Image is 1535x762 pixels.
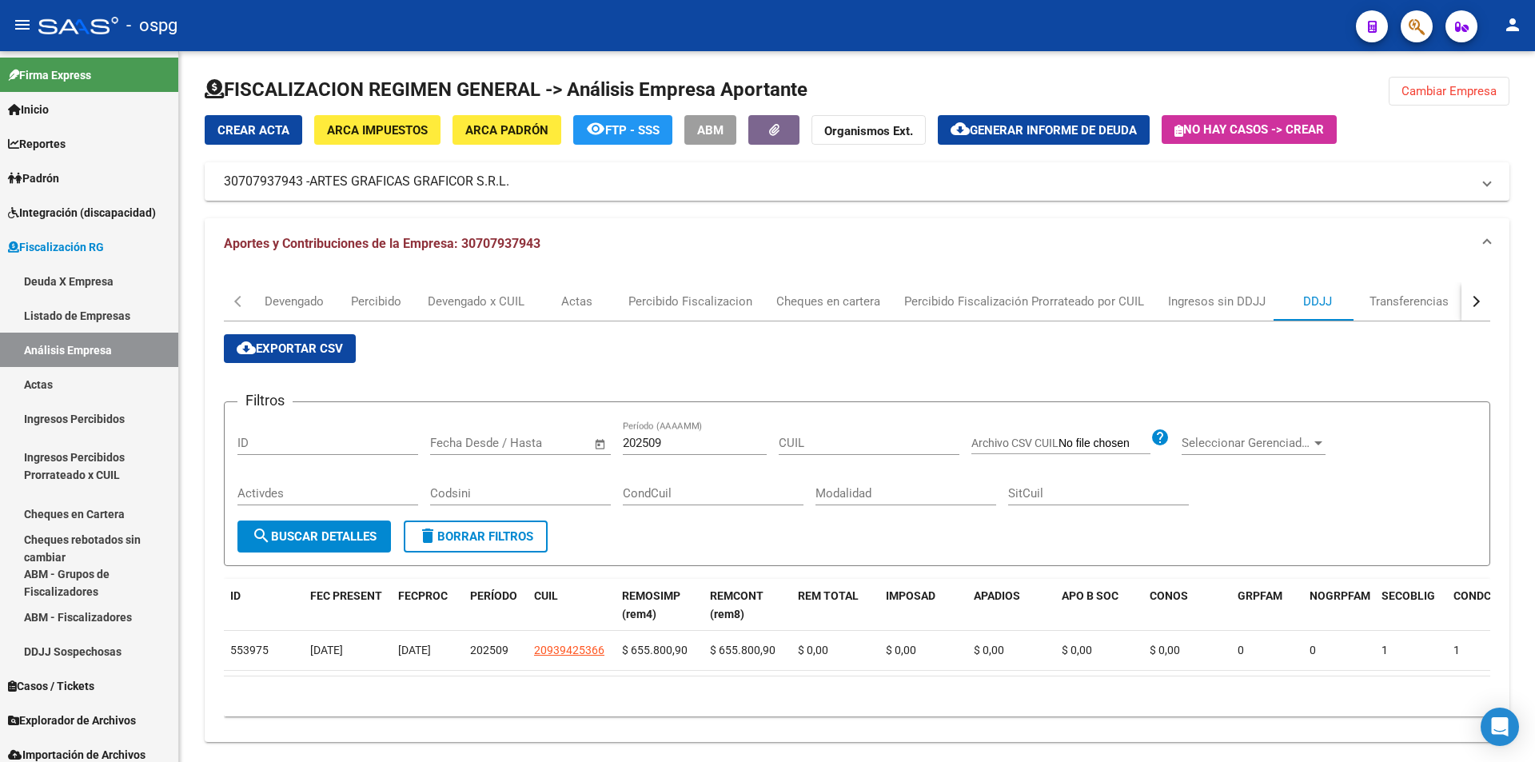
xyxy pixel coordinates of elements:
span: GRPFAM [1238,589,1282,602]
datatable-header-cell: CONDCUIL [1447,579,1519,632]
div: Open Intercom Messenger [1481,708,1519,746]
span: Reportes [8,135,66,153]
datatable-header-cell: FECPROC [392,579,464,632]
span: Buscar Detalles [252,529,377,544]
input: Fecha fin [509,436,587,450]
span: SECOBLIG [1381,589,1435,602]
span: Generar informe de deuda [970,123,1137,138]
button: Cambiar Empresa [1389,77,1509,106]
span: CONOS [1150,589,1188,602]
span: ARCA Padrón [465,123,548,138]
h3: Filtros [237,389,293,412]
div: Transferencias [1370,293,1449,310]
span: REM TOTAL [798,589,859,602]
datatable-header-cell: PERÍODO [464,579,528,632]
span: $ 0,00 [974,644,1004,656]
span: No hay casos -> Crear [1174,122,1324,137]
span: FTP - SSS [605,123,660,138]
div: Devengado [265,293,324,310]
mat-icon: help [1150,428,1170,447]
span: REMOSIMP (rem4) [622,589,680,620]
span: ID [230,589,241,602]
span: ARCA Impuestos [327,123,428,138]
mat-icon: cloud_download [237,338,256,357]
button: ARCA Padrón [453,115,561,145]
button: Exportar CSV [224,334,356,363]
span: Cambiar Empresa [1401,84,1497,98]
span: ARTES GRAFICAS GRAFICOR S.R.L. [309,173,509,190]
span: FEC PRESENT [310,589,382,602]
span: 553975 [230,644,269,656]
datatable-header-cell: GRPFAM [1231,579,1303,632]
button: Organismos Ext. [811,115,926,145]
span: [DATE] [398,644,431,656]
span: Inicio [8,101,49,118]
span: 0 [1238,644,1244,656]
datatable-header-cell: IMPOSAD [879,579,967,632]
span: Padrón [8,170,59,187]
datatable-header-cell: APADIOS [967,579,1055,632]
datatable-header-cell: SECOBLIG [1375,579,1447,632]
mat-expansion-panel-header: 30707937943 -ARTES GRAFICAS GRAFICOR S.R.L. [205,162,1509,201]
span: Crear Acta [217,123,289,138]
span: Fiscalización RG [8,238,104,256]
button: Open calendar [592,435,610,453]
span: $ 0,00 [1150,644,1180,656]
datatable-header-cell: CONOS [1143,579,1231,632]
datatable-header-cell: CUIL [528,579,616,632]
span: Integración (discapacidad) [8,204,156,221]
span: CONDCUIL [1453,589,1508,602]
div: Devengado x CUIL [428,293,524,310]
div: Percibido [351,293,401,310]
span: APO B SOC [1062,589,1118,602]
span: $ 655.800,90 [710,644,775,656]
span: Exportar CSV [237,341,343,356]
input: Fecha inicio [430,436,495,450]
button: Generar informe de deuda [938,115,1150,145]
div: Percibido Fiscalización Prorrateado por CUIL [904,293,1144,310]
span: Seleccionar Gerenciador [1182,436,1311,450]
datatable-header-cell: APO B SOC [1055,579,1143,632]
button: No hay casos -> Crear [1162,115,1337,144]
div: Aportes y Contribuciones de la Empresa: 30707937943 [205,269,1509,742]
datatable-header-cell: REM TOTAL [791,579,879,632]
button: Buscar Detalles [237,521,391,553]
mat-icon: search [252,526,271,545]
div: Ingresos sin DDJJ [1168,293,1266,310]
span: REMCONT (rem8) [710,589,764,620]
span: NOGRPFAM [1310,589,1370,602]
strong: Organismos Ext. [824,124,913,138]
mat-icon: delete [418,526,437,545]
datatable-header-cell: FEC PRESENT [304,579,392,632]
button: FTP - SSS [573,115,672,145]
datatable-header-cell: REMCONT (rem8) [704,579,791,632]
datatable-header-cell: NOGRPFAM [1303,579,1375,632]
span: 1 [1381,644,1388,656]
mat-icon: remove_red_eye [586,119,605,138]
span: [DATE] [310,644,343,656]
div: Actas [561,293,592,310]
span: 1 [1453,644,1460,656]
div: DDJJ [1303,293,1332,310]
mat-icon: cloud_download [951,119,970,138]
mat-expansion-panel-header: Aportes y Contribuciones de la Empresa: 30707937943 [205,218,1509,269]
span: $ 0,00 [1062,644,1092,656]
button: Crear Acta [205,115,302,145]
button: ARCA Impuestos [314,115,441,145]
input: Archivo CSV CUIL [1059,437,1150,451]
mat-icon: person [1503,15,1522,34]
span: $ 0,00 [798,644,828,656]
mat-panel-title: 30707937943 - [224,173,1471,190]
span: 0 [1310,644,1316,656]
span: Explorador de Archivos [8,712,136,729]
span: ABM [697,123,724,138]
span: $ 0,00 [886,644,916,656]
span: PERÍODO [470,589,517,602]
span: - ospg [126,8,177,43]
h1: FISCALIZACION REGIMEN GENERAL -> Análisis Empresa Aportante [205,77,807,102]
span: 202509 [470,644,508,656]
button: ABM [684,115,736,145]
mat-icon: menu [13,15,32,34]
div: Cheques en cartera [776,293,880,310]
span: $ 655.800,90 [622,644,688,656]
